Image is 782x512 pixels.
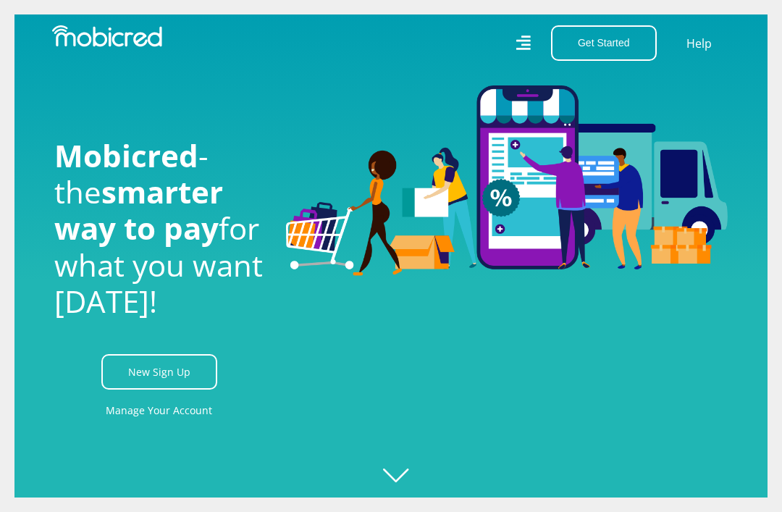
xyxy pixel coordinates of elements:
[54,135,198,176] span: Mobicred
[54,171,223,248] span: smarter way to pay
[286,85,728,277] img: Welcome to Mobicred
[101,354,217,390] a: New Sign Up
[52,25,162,47] img: Mobicred
[54,138,264,320] h1: - the for what you want [DATE]!
[106,394,212,427] a: Manage Your Account
[551,25,657,61] button: Get Started
[686,34,712,53] a: Help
